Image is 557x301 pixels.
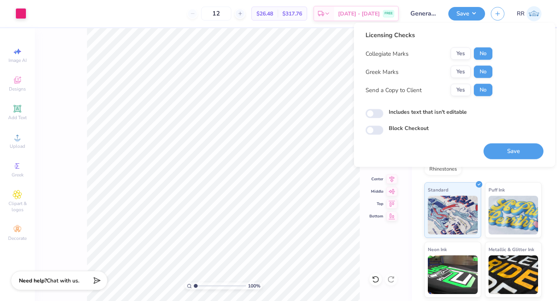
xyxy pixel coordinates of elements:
button: Save [448,7,485,21]
img: Metallic & Glitter Ink [489,255,538,294]
div: Greek Marks [366,67,398,76]
button: No [474,66,492,78]
span: Upload [10,143,25,149]
span: Clipart & logos [4,200,31,213]
label: Includes text that isn't editable [389,108,467,116]
span: Neon Ink [428,245,447,253]
div: Licensing Checks [366,31,492,40]
span: Metallic & Glitter Ink [489,245,534,253]
span: Decorate [8,235,27,241]
span: $317.76 [282,10,302,18]
div: Collegiate Marks [366,49,408,58]
span: Standard [428,186,448,194]
div: Send a Copy to Client [366,86,422,94]
span: Image AI [9,57,27,63]
span: Puff Ink [489,186,505,194]
input: – – [201,7,231,21]
span: FREE [384,11,393,16]
span: $26.48 [256,10,273,18]
button: Yes [451,48,471,60]
img: Rigil Kent Ricardo [526,6,542,21]
button: No [474,48,492,60]
span: Chat with us. [47,277,79,284]
strong: Need help? [19,277,47,284]
button: No [474,84,492,96]
span: RR [517,9,525,18]
img: Neon Ink [428,255,478,294]
button: Yes [451,84,471,96]
button: Yes [451,66,471,78]
a: RR [517,6,542,21]
span: 100 % [248,282,260,289]
input: Untitled Design [405,6,443,21]
span: Center [369,176,383,182]
span: Greek [12,172,24,178]
span: Middle [369,189,383,194]
span: [DATE] - [DATE] [338,10,380,18]
span: Top [369,201,383,207]
span: Designs [9,86,26,92]
span: Add Text [8,115,27,121]
img: Standard [428,196,478,234]
img: Puff Ink [489,196,538,234]
div: Rhinestones [424,164,462,175]
span: Bottom [369,214,383,219]
label: Block Checkout [389,124,429,132]
button: Save [484,144,543,159]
